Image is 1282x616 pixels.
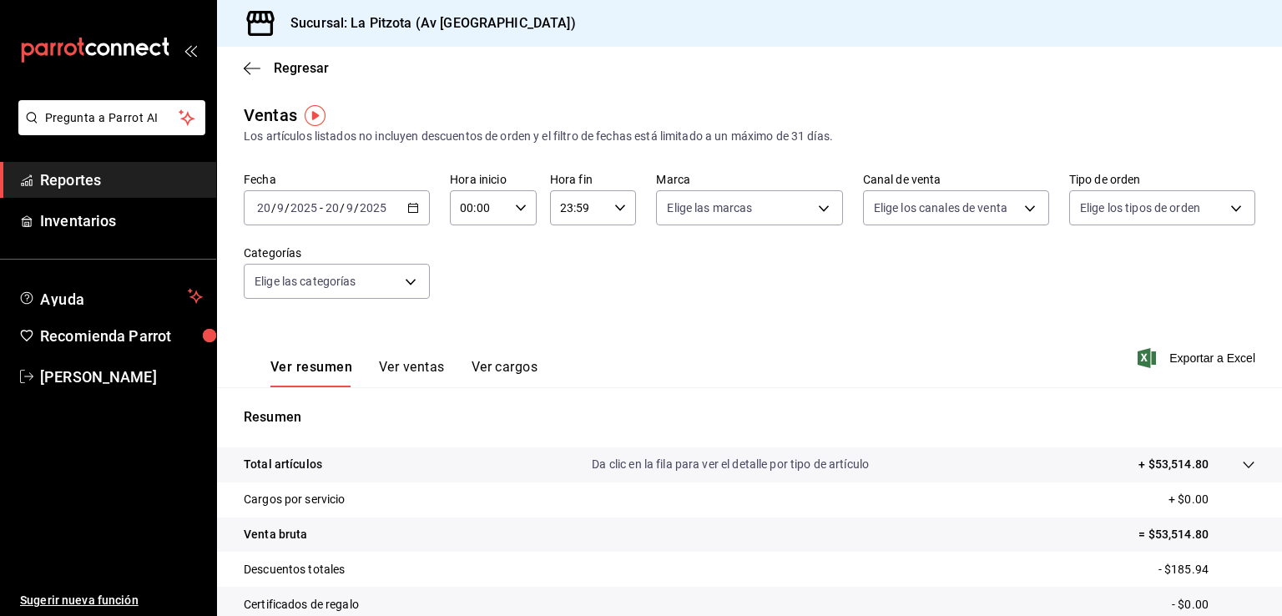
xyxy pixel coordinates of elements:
div: navigation tabs [270,359,538,387]
label: Tipo de orden [1069,174,1255,185]
a: Pregunta a Parrot AI [12,121,205,139]
p: - $185.94 [1158,561,1255,578]
span: Pregunta a Parrot AI [45,109,179,127]
p: Venta bruta [244,526,307,543]
p: + $53,514.80 [1138,456,1209,473]
button: Pregunta a Parrot AI [18,100,205,135]
p: + $0.00 [1168,491,1255,508]
label: Hora fin [550,174,637,185]
img: Tooltip marker [305,105,326,126]
label: Fecha [244,174,430,185]
button: Exportar a Excel [1141,348,1255,368]
span: Inventarios [40,210,203,232]
button: open_drawer_menu [184,43,197,57]
input: -- [276,201,285,215]
button: Regresar [244,60,329,76]
p: Total artículos [244,456,322,473]
span: / [340,201,345,215]
label: Categorías [244,247,430,259]
span: Regresar [274,60,329,76]
input: -- [256,201,271,215]
span: / [285,201,290,215]
span: Elige los tipos de orden [1080,199,1200,216]
input: ---- [359,201,387,215]
div: Ventas [244,103,297,128]
span: Elige las marcas [667,199,752,216]
p: Cargos por servicio [244,491,346,508]
p: Resumen [244,407,1255,427]
span: - [320,201,323,215]
p: = $53,514.80 [1138,526,1255,543]
span: [PERSON_NAME] [40,366,203,388]
label: Marca [656,174,842,185]
span: / [354,201,359,215]
h3: Sucursal: La Pitzota (Av [GEOGRAPHIC_DATA]) [277,13,576,33]
input: -- [346,201,354,215]
span: / [271,201,276,215]
label: Canal de venta [863,174,1049,185]
p: - $0.00 [1172,596,1255,613]
span: Elige las categorías [255,273,356,290]
p: Certificados de regalo [244,596,359,613]
p: Descuentos totales [244,561,345,578]
p: Da clic en la fila para ver el detalle por tipo de artículo [592,456,869,473]
button: Ver resumen [270,359,352,387]
label: Hora inicio [450,174,537,185]
span: Ayuda [40,286,181,306]
span: Elige los canales de venta [874,199,1007,216]
button: Ver cargos [472,359,538,387]
span: Recomienda Parrot [40,325,203,347]
div: Los artículos listados no incluyen descuentos de orden y el filtro de fechas está limitado a un m... [244,128,1255,145]
input: ---- [290,201,318,215]
button: Ver ventas [379,359,445,387]
span: Reportes [40,169,203,191]
input: -- [325,201,340,215]
span: Sugerir nueva función [20,592,203,609]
